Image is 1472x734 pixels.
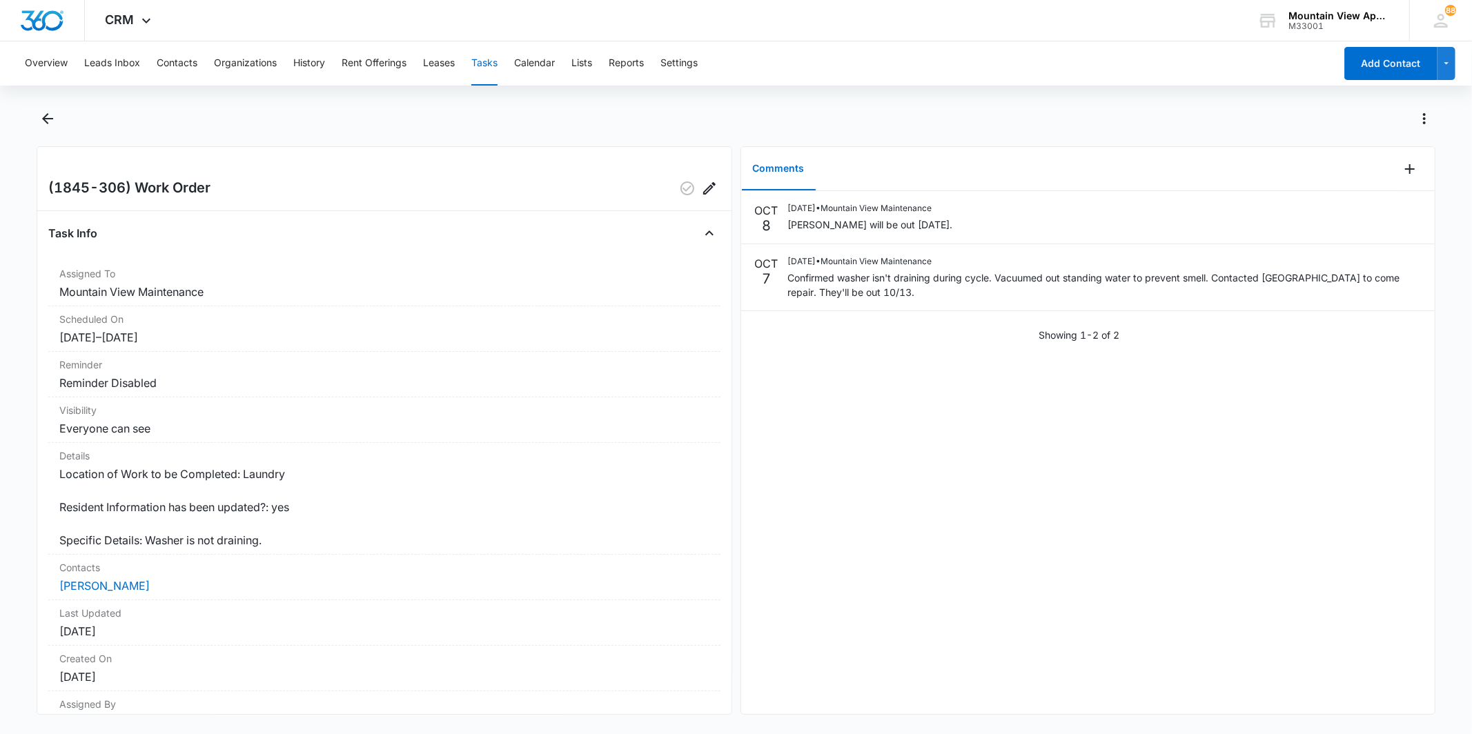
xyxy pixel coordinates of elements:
div: VisibilityEveryone can see [48,397,720,443]
dd: Location of Work to be Completed: Laundry Resident Information has been updated?: yes Specific De... [59,466,709,548]
button: Comments [742,148,816,190]
button: Leads Inbox [84,41,140,86]
p: Confirmed washer isn't draining during cycle. Vacuumed out standing water to prevent smell. Conta... [788,270,1421,299]
dt: Contacts [59,560,709,575]
button: Contacts [157,41,197,86]
button: Tasks [471,41,498,86]
button: Rent Offerings [342,41,406,86]
button: Overview [25,41,68,86]
p: Showing 1-2 of 2 [1039,328,1120,342]
p: 8 [762,219,771,232]
button: Actions [1413,108,1435,130]
div: Contacts[PERSON_NAME] [48,555,720,600]
h2: (1845-306) Work Order [48,177,210,199]
button: History [293,41,325,86]
dt: Scheduled On [59,312,709,326]
dt: Last Updated [59,606,709,620]
dt: Created On [59,651,709,666]
dt: Reminder [59,357,709,372]
button: Organizations [214,41,277,86]
span: 88 [1445,5,1456,16]
div: Last Updated[DATE] [48,600,720,646]
div: DetailsLocation of Work to be Completed: Laundry Resident Information has been updated?: yes Spec... [48,443,720,555]
dt: Details [59,448,709,463]
div: Scheduled On[DATE]–[DATE] [48,306,720,352]
button: Close [698,222,720,244]
dd: [DATE] [59,623,709,639]
dd: Mountain View Maintenance [59,284,709,300]
p: OCT [755,255,778,272]
div: notifications count [1445,5,1456,16]
p: OCT [755,202,778,219]
div: account id [1288,21,1389,31]
dt: Visibility [59,403,709,417]
div: Assigned ToMountain View Maintenance [48,261,720,306]
button: Edit [698,177,720,199]
dd: Everyone can see [59,420,709,437]
div: account name [1288,10,1389,21]
span: CRM [106,12,135,27]
p: 7 [762,272,771,286]
button: Back [37,108,58,130]
dd: [DATE] – [DATE] [59,329,709,346]
a: [PERSON_NAME] [59,579,150,593]
p: [DATE] • Mountain View Maintenance [788,202,953,215]
p: [PERSON_NAME] will be out [DATE]. [788,217,953,232]
dd: Reminder Disabled [59,375,709,391]
button: Add Comment [1399,158,1421,180]
button: Leases [423,41,455,86]
button: Add Contact [1344,47,1437,80]
dt: Assigned To [59,266,709,281]
button: Reports [609,41,644,86]
p: [DATE] • Mountain View Maintenance [788,255,1421,268]
div: ReminderReminder Disabled [48,352,720,397]
button: Lists [571,41,592,86]
dd: [DATE] [59,668,709,685]
div: Created On[DATE] [48,646,720,691]
h4: Task Info [48,225,97,241]
button: Calendar [514,41,555,86]
button: Settings [660,41,698,86]
dt: Assigned By [59,697,709,711]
